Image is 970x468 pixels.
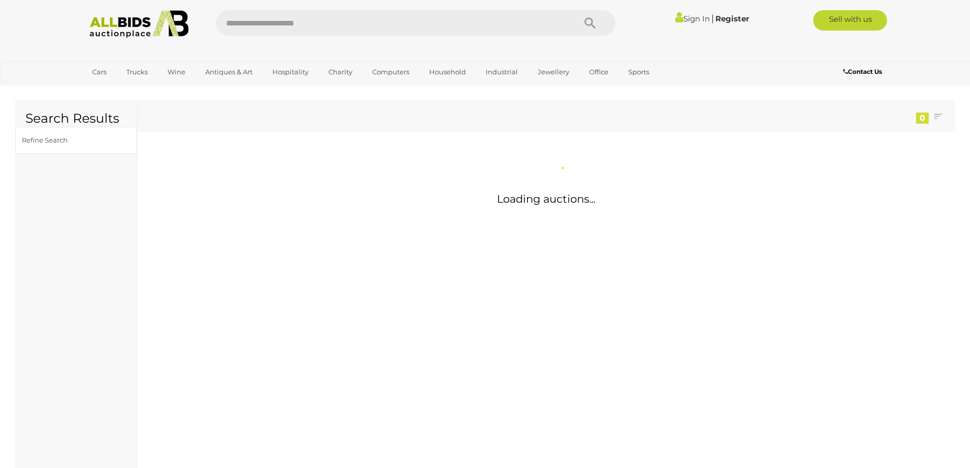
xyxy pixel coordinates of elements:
img: Allbids.com.au [84,10,195,38]
a: Sports [622,64,656,80]
a: Register [715,14,749,23]
a: Wine [161,64,192,80]
a: Trucks [120,64,154,80]
div: Refine Search [22,134,106,146]
a: [GEOGRAPHIC_DATA] [86,80,171,97]
a: Hospitality [266,64,315,80]
a: Office [583,64,615,80]
h2: Search Results [25,112,127,126]
a: Industrial [479,64,524,80]
a: Cars [86,64,113,80]
a: Sell with us [813,10,887,31]
a: Household [423,64,473,80]
a: Contact Us [843,66,884,77]
a: Charity [322,64,359,80]
a: Jewellery [531,64,576,80]
a: Sign In [675,14,710,23]
button: Search [565,10,616,36]
a: Antiques & Art [199,64,259,80]
div: 0 [916,113,929,124]
span: | [711,13,714,24]
a: Computers [366,64,416,80]
b: Contact Us [843,68,882,75]
span: Loading auctions... [497,192,595,205]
